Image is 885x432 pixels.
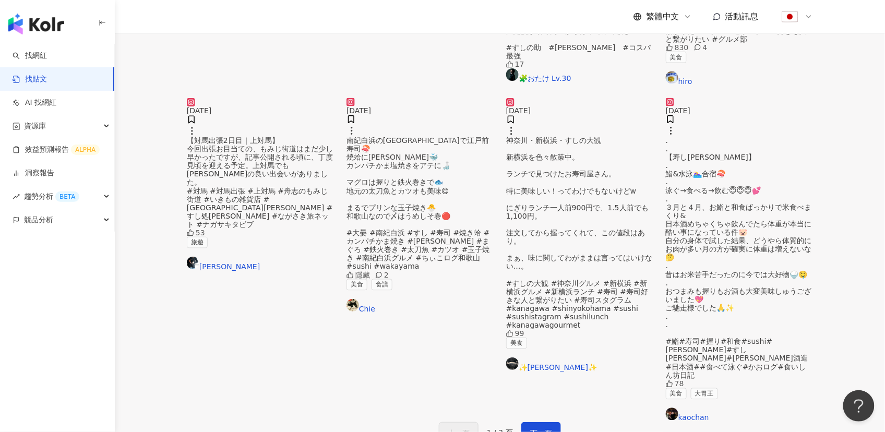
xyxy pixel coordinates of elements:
[506,357,653,371] a: KOL Avatar✨[PERSON_NAME]✨
[694,43,708,52] div: 4
[691,388,718,400] span: 大胃王
[666,43,689,52] div: 830
[666,52,687,63] span: 美食
[187,229,205,237] div: 53
[375,271,389,279] div: 2
[13,51,47,61] a: search找網紅
[506,136,652,329] span: 神奈川・新横浜・すしの大観 新横浜を色々散策中。 ランチで見つけたお寿司屋さん。 特に美味しい！ってわけでもないけどw にぎりランチ一人前900円で、1.5人前でも1,100円。 注文してから握...
[666,380,684,388] div: 78
[24,114,46,138] span: 資源庫
[187,257,199,269] img: KOL Avatar
[506,357,519,370] img: KOL Avatar
[13,98,56,108] a: AI 找網紅
[666,71,813,86] a: KOL Avatarhiro
[346,271,370,279] div: 隱藏
[346,279,367,291] span: 美食
[13,193,20,200] span: rise
[13,145,100,155] a: 效益預測報告ALPHA
[506,68,653,82] a: KOL Avatar🧩おたけ Lv.30
[666,136,812,380] span: . . 【寿し[PERSON_NAME]】 . 鮨&水泳🏊‍♀️合宿🍣 . 泳ぐ→食べる→飲む😇😇😇💕 . ３月と４月、お鮨と和食ばっかりで米食べまくり& 日本酒めちゃくちゃ飲んでたら体重が本当...
[506,329,524,338] div: 99
[666,71,678,84] img: KOL Avatar
[346,136,490,270] span: 南紀白浜の[GEOGRAPHIC_DATA]で江戸前寿司🍣 焼蛤に[PERSON_NAME]🐳 カンパチかま塩焼きをアテに🍶 マグロは握りと鉄火巻きで🐟 地元の太刀魚とカツオも美味😋 まるでプリ...
[666,408,813,422] a: KOL Avatarkaochan
[187,237,208,248] span: 旅遊
[666,106,813,115] div: [DATE]
[372,279,392,291] span: 食譜
[725,11,759,21] span: 活動訊息
[506,338,527,349] span: 美食
[506,106,653,115] div: [DATE]
[187,136,333,229] span: 【対馬出張2日目｜上対馬】 今回出張お目当ての、もみじ街道はまだ少し早かったですが、記事公開される頃に、丁度見頃を迎える予定。上対馬でも[PERSON_NAME]の良い出会いがありました。 #対...
[646,11,679,22] span: 繁體中文
[24,185,79,208] span: 趨勢分析
[187,106,334,115] div: [DATE]
[13,74,47,85] a: 找貼文
[346,106,494,115] div: [DATE]
[55,191,79,202] div: BETA
[8,14,64,34] img: logo
[780,7,800,27] img: flag-Japan-800x800.png
[666,388,687,400] span: 美食
[843,390,875,422] iframe: Help Scout Beacon - Open
[187,257,334,271] a: KOL Avatar[PERSON_NAME]
[13,168,54,178] a: 洞察報告
[346,299,494,313] a: KOL AvatarChie
[24,208,53,232] span: 競品分析
[506,60,524,68] div: 17
[666,408,678,421] img: KOL Avatar
[506,68,519,81] img: KOL Avatar
[346,299,359,311] img: KOL Avatar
